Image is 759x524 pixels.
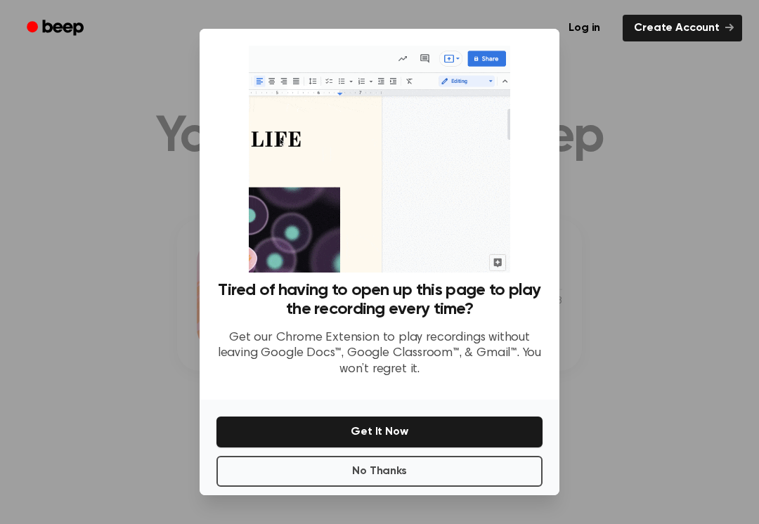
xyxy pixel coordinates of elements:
[216,281,543,319] h3: Tired of having to open up this page to play the recording every time?
[216,330,543,378] p: Get our Chrome Extension to play recordings without leaving Google Docs™, Google Classroom™, & Gm...
[17,15,96,42] a: Beep
[623,15,742,41] a: Create Account
[216,456,543,487] button: No Thanks
[554,12,614,44] a: Log in
[216,417,543,447] button: Get It Now
[249,46,510,273] img: Beep extension in action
